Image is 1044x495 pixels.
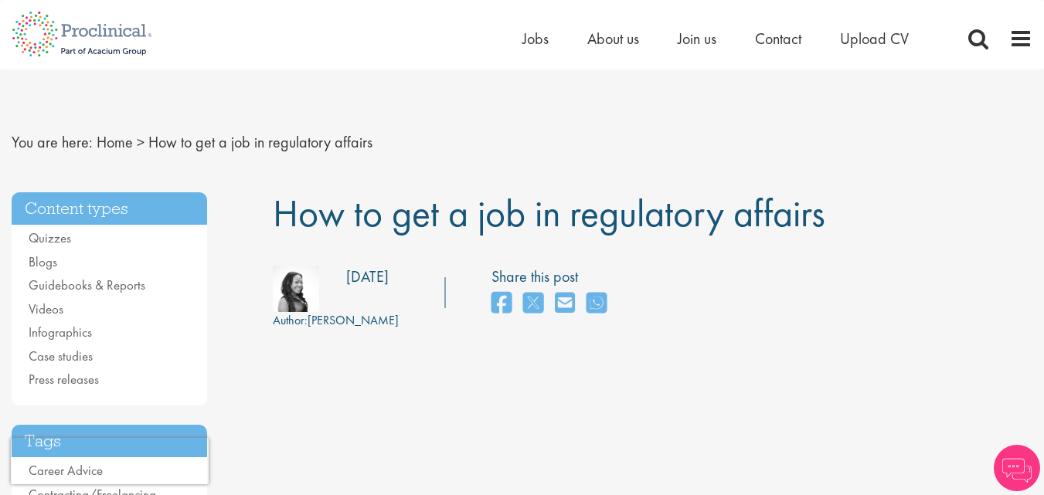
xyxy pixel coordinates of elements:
a: share on facebook [491,287,512,320]
a: Upload CV [840,29,909,49]
a: Jobs [522,29,549,49]
a: Quizzes [29,229,71,246]
iframe: reCAPTCHA [11,438,209,484]
label: Share this post [491,266,614,288]
span: How to get a job in regulatory affairs [273,188,825,238]
a: Infographics [29,324,92,341]
a: Case studies [29,348,93,364]
a: share on email [555,287,575,320]
img: 383e1147-3b0e-4ab7-6ae9-08d7f17c413d [273,266,319,312]
a: share on twitter [523,287,543,320]
img: Chatbot [994,445,1040,491]
h3: Content types [12,192,207,225]
a: Blogs [29,253,57,270]
span: Author: [273,312,308,328]
span: How to get a job in regulatory affairs [148,132,372,152]
a: Videos [29,300,63,317]
div: [PERSON_NAME] [273,312,399,330]
h3: Tags [12,425,207,458]
a: Guidebooks & Reports [29,276,145,293]
div: [DATE] [346,266,389,288]
a: Contact [755,29,801,49]
span: > [137,132,145,152]
a: breadcrumb link [97,132,133,152]
a: Press releases [29,371,99,388]
a: share on whats app [587,287,607,320]
a: Join us [678,29,716,49]
a: About us [587,29,639,49]
span: You are here: [12,132,93,152]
